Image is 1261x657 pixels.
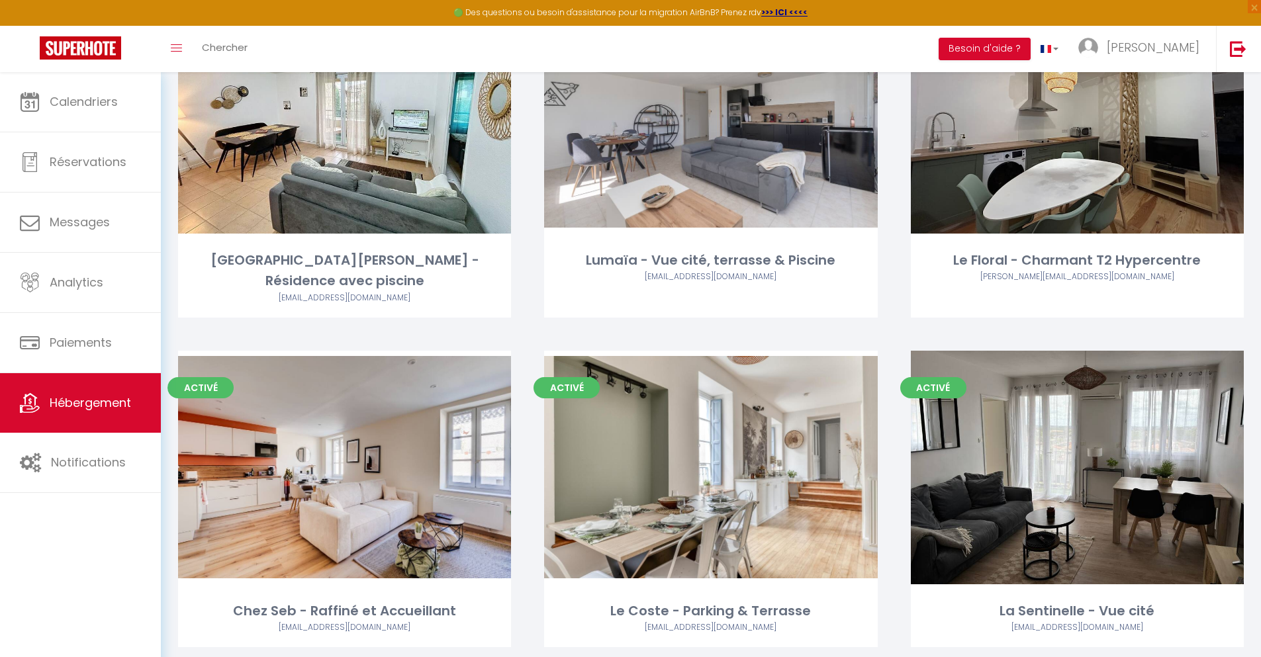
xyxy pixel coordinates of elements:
a: ... [PERSON_NAME] [1068,26,1216,72]
div: Le Floral - Charmant T2 Hypercentre [911,250,1244,271]
span: Activé [534,377,600,398]
span: Analytics [50,274,103,290]
span: Calendriers [50,93,118,110]
span: Paiements [50,334,112,351]
button: Besoin d'aide ? [939,38,1031,60]
div: Airbnb [911,621,1244,634]
span: Messages [50,214,110,230]
span: Notifications [51,454,126,470]
div: Airbnb [178,621,511,634]
div: Le Coste - Parking & Terrasse [544,601,877,621]
div: Lumaïa - Vue cité, terrasse & Piscine [544,250,877,271]
div: La Sentinelle - Vue cité [911,601,1244,621]
span: Activé [900,377,966,398]
img: ... [1078,38,1098,58]
div: Airbnb [544,271,877,283]
span: Hébergement [50,394,131,411]
div: Airbnb [911,271,1244,283]
div: Airbnb [178,292,511,304]
div: Chez Seb - Raffiné et Accueillant [178,601,511,621]
img: Super Booking [40,36,121,60]
span: Réservations [50,153,126,170]
div: [GEOGRAPHIC_DATA][PERSON_NAME] - Résidence avec piscine [178,250,511,292]
span: Chercher [202,40,248,54]
img: logout [1230,40,1246,57]
span: [PERSON_NAME] [1107,39,1199,56]
div: Airbnb [544,621,877,634]
a: Chercher [192,26,257,72]
a: >>> ICI <<<< [761,7,808,18]
span: Activé [167,377,234,398]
